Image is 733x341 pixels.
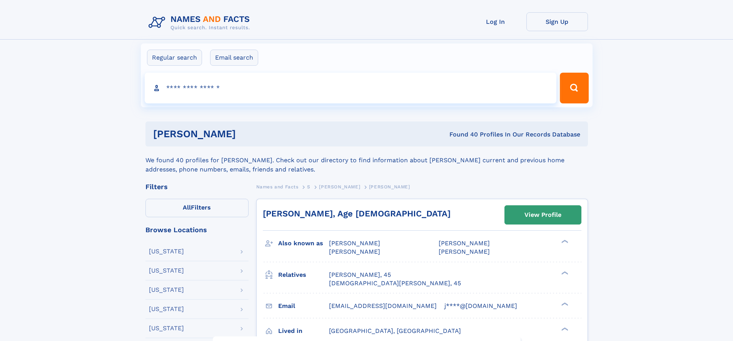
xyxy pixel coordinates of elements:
[329,271,391,279] a: [PERSON_NAME], 45
[153,129,343,139] h1: [PERSON_NAME]
[329,240,380,247] span: [PERSON_NAME]
[278,237,329,250] h3: Also known as
[278,299,329,313] h3: Email
[145,73,557,103] input: search input
[559,301,569,306] div: ❯
[256,182,299,191] a: Names and Facts
[329,248,380,255] span: [PERSON_NAME]
[342,130,580,139] div: Found 40 Profiles In Our Records Database
[319,182,360,191] a: [PERSON_NAME]
[149,268,184,274] div: [US_STATE]
[210,50,258,66] label: Email search
[465,12,526,31] a: Log In
[524,206,561,224] div: View Profile
[439,240,490,247] span: [PERSON_NAME]
[145,199,249,217] label: Filters
[149,248,184,255] div: [US_STATE]
[149,287,184,293] div: [US_STATE]
[183,204,191,211] span: All
[559,270,569,275] div: ❯
[145,146,588,174] div: We found 40 profiles for [PERSON_NAME]. Check out our directory to find information about [PERSON...
[307,182,311,191] a: S
[559,326,569,331] div: ❯
[263,209,451,218] a: [PERSON_NAME], Age [DEMOGRAPHIC_DATA]
[329,279,461,288] a: [DEMOGRAPHIC_DATA][PERSON_NAME], 45
[145,183,249,190] div: Filters
[329,327,461,334] span: [GEOGRAPHIC_DATA], [GEOGRAPHIC_DATA]
[307,184,311,190] span: S
[149,306,184,312] div: [US_STATE]
[439,248,490,255] span: [PERSON_NAME]
[147,50,202,66] label: Regular search
[319,184,360,190] span: [PERSON_NAME]
[505,206,581,224] a: View Profile
[278,324,329,338] h3: Lived in
[278,268,329,281] h3: Relatives
[145,226,249,233] div: Browse Locations
[526,12,588,31] a: Sign Up
[369,184,410,190] span: [PERSON_NAME]
[560,73,588,103] button: Search Button
[559,239,569,244] div: ❯
[149,325,184,331] div: [US_STATE]
[145,12,256,33] img: Logo Names and Facts
[329,302,437,309] span: [EMAIL_ADDRESS][DOMAIN_NAME]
